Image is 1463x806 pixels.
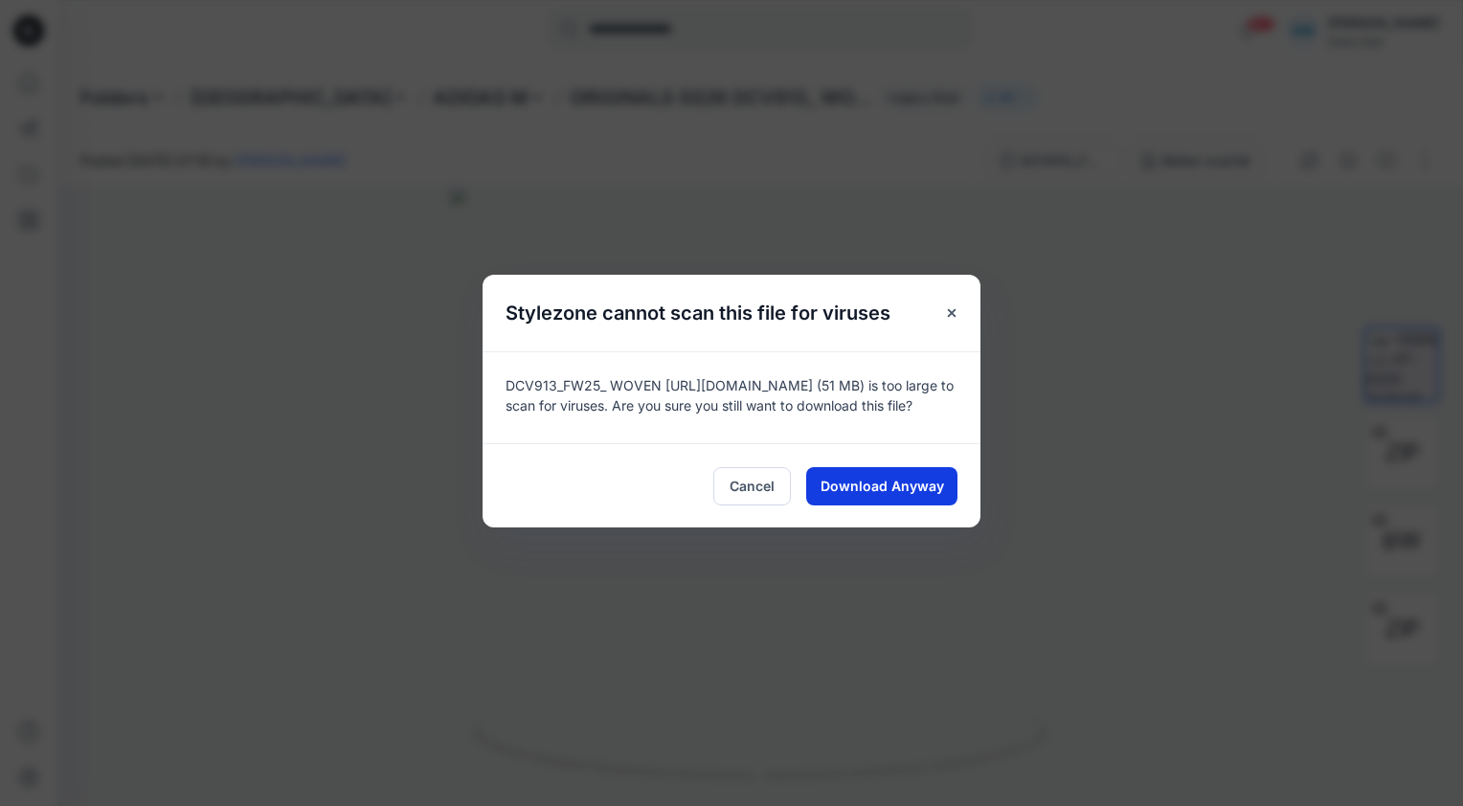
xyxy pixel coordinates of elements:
button: Cancel [713,467,791,505]
button: Close [934,296,969,330]
span: Download Anyway [821,476,944,496]
h5: Stylezone cannot scan this file for viruses [483,275,913,351]
div: DCV913_FW25_ WOVEN [URL][DOMAIN_NAME] (51 MB) is too large to scan for viruses. Are you sure you ... [483,351,980,443]
span: Cancel [730,476,775,496]
button: Download Anyway [806,467,957,505]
